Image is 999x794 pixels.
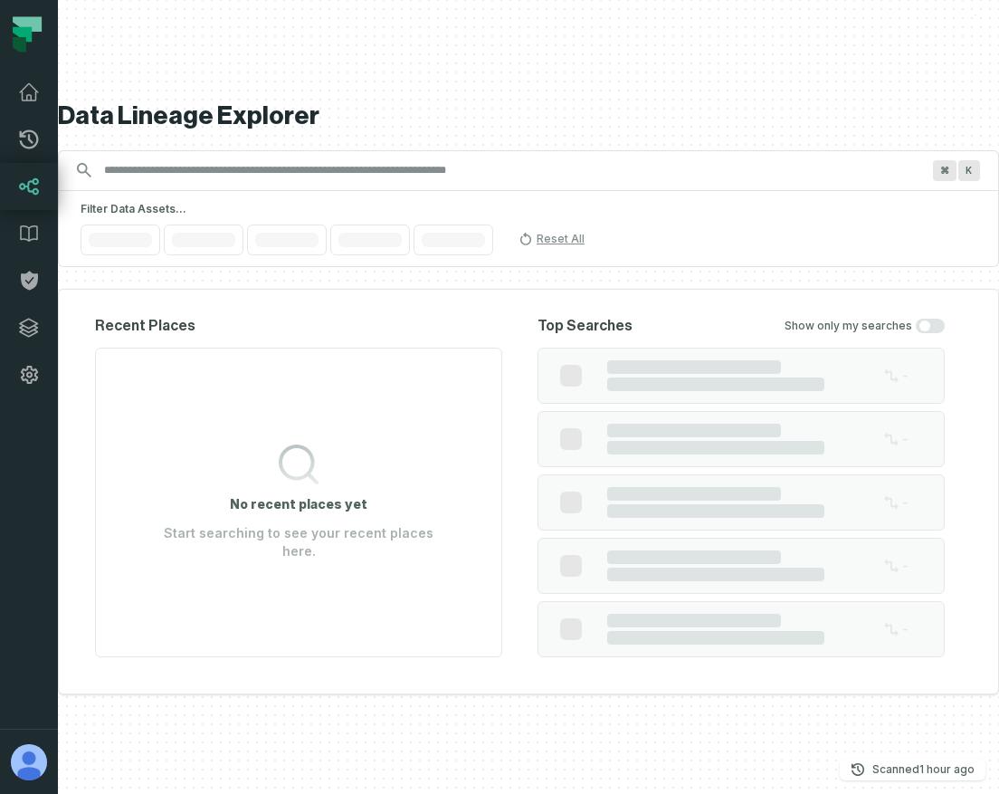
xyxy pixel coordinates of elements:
[872,761,975,779] p: Scanned
[11,744,47,780] img: avatar of Aviel Bar-Yossef
[840,759,985,780] button: Scanned[DATE] 6:01:51 PM
[58,100,999,132] h1: Data Lineage Explorer
[933,160,956,181] span: Press ⌘ + K to focus the search bar
[919,762,975,776] relative-time: Sep 16, 2025, 6:01 PM GMT+3
[958,160,980,181] span: Press ⌘ + K to focus the search bar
